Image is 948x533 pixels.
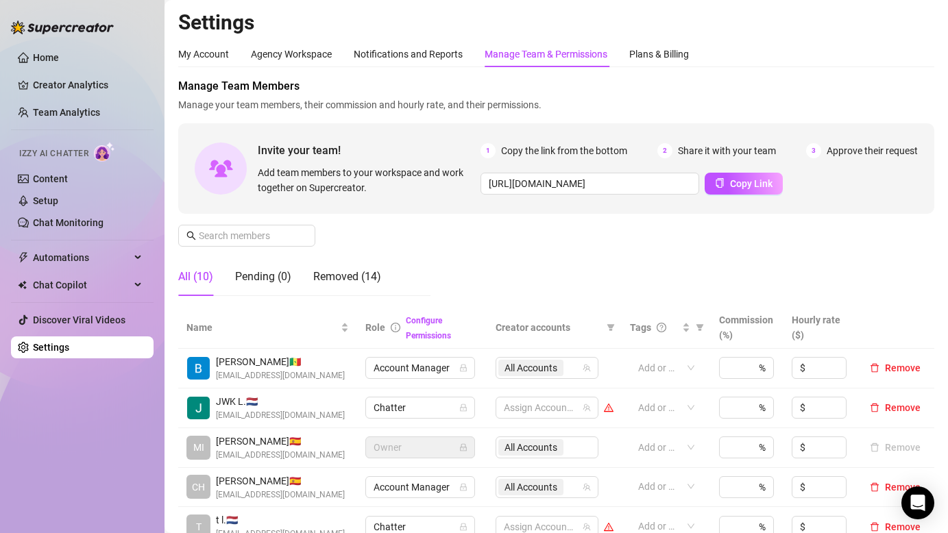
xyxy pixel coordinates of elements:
[864,479,926,495] button: Remove
[216,473,345,488] span: [PERSON_NAME] 🇪🇸
[258,165,475,195] span: Add team members to your workspace and work together on Supercreator.
[178,307,357,349] th: Name
[630,320,651,335] span: Tags
[391,323,400,332] span: info-circle
[693,317,707,338] span: filter
[216,409,345,422] span: [EMAIL_ADDRESS][DOMAIN_NAME]
[604,317,618,338] span: filter
[33,274,130,296] span: Chat Copilot
[657,323,666,332] span: question-circle
[864,399,926,416] button: Remove
[186,231,196,240] span: search
[178,10,934,36] h2: Settings
[696,323,704,332] span: filter
[505,360,557,375] span: All Accounts
[94,142,115,162] img: AI Chatter
[374,358,467,378] span: Account Manager
[783,307,856,349] th: Hourly rate ($)
[864,439,926,456] button: Remove
[583,364,591,372] span: team
[258,142,481,159] span: Invite your team!
[481,143,496,158] span: 1
[235,269,291,285] div: Pending (0)
[216,434,345,449] span: [PERSON_NAME] 🇪🇸
[711,307,783,349] th: Commission (%)
[715,178,725,188] span: copy
[498,479,563,495] span: All Accounts
[19,147,88,160] span: Izzy AI Chatter
[33,217,104,228] a: Chat Monitoring
[678,143,776,158] span: Share it with your team
[216,394,345,409] span: JWK L. 🇳🇱
[406,316,451,340] a: Configure Permissions
[459,364,467,372] span: lock
[885,482,921,493] span: Remove
[251,47,332,62] div: Agency Workspace
[374,437,467,458] span: Owner
[193,440,204,455] span: MI
[870,363,879,373] span: delete
[216,512,345,528] span: t l. 🇳🇱
[459,443,467,451] span: lock
[864,360,926,376] button: Remove
[501,143,627,158] span: Copy the link from the bottom
[216,354,345,369] span: [PERSON_NAME] 🇸🇳
[313,269,381,285] div: Removed (14)
[11,21,114,34] img: logo-BBDzfeDw.svg
[33,195,58,206] a: Setup
[870,403,879,412] span: delete
[187,357,210,380] img: Barbara van der Weiden
[216,369,345,382] span: [EMAIL_ADDRESS][DOMAIN_NAME]
[459,483,467,491] span: lock
[33,52,59,63] a: Home
[583,404,591,412] span: team
[827,143,918,158] span: Approve their request
[365,322,385,333] span: Role
[485,47,607,62] div: Manage Team & Permissions
[901,486,934,519] div: Open Intercom Messenger
[18,280,27,290] img: Chat Copilot
[187,397,210,419] img: JWK Logistics
[374,397,467,418] span: Chatter
[192,480,205,495] span: CH
[604,522,613,532] span: warning
[806,143,821,158] span: 3
[459,404,467,412] span: lock
[216,488,345,501] span: [EMAIL_ADDRESS][DOMAIN_NAME]
[33,314,125,325] a: Discover Viral Videos
[885,362,921,373] span: Remove
[18,252,29,263] span: thunderbolt
[607,323,615,332] span: filter
[459,523,467,531] span: lock
[33,107,100,118] a: Team Analytics
[730,178,773,189] span: Copy Link
[505,480,557,495] span: All Accounts
[178,78,934,95] span: Manage Team Members
[885,521,921,532] span: Remove
[33,74,143,96] a: Creator Analytics
[354,47,463,62] div: Notifications and Reports
[657,143,672,158] span: 2
[498,360,563,376] span: All Accounts
[629,47,689,62] div: Plans & Billing
[604,403,613,412] span: warning
[178,97,934,112] span: Manage your team members, their commission and hourly rate, and their permissions.
[216,449,345,462] span: [EMAIL_ADDRESS][DOMAIN_NAME]
[705,173,783,195] button: Copy Link
[496,320,601,335] span: Creator accounts
[33,173,68,184] a: Content
[583,483,591,491] span: team
[199,228,296,243] input: Search members
[583,523,591,531] span: team
[374,477,467,497] span: Account Manager
[885,402,921,413] span: Remove
[178,269,213,285] div: All (10)
[870,482,879,492] span: delete
[186,320,338,335] span: Name
[870,522,879,532] span: delete
[33,247,130,269] span: Automations
[33,342,69,353] a: Settings
[178,47,229,62] div: My Account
